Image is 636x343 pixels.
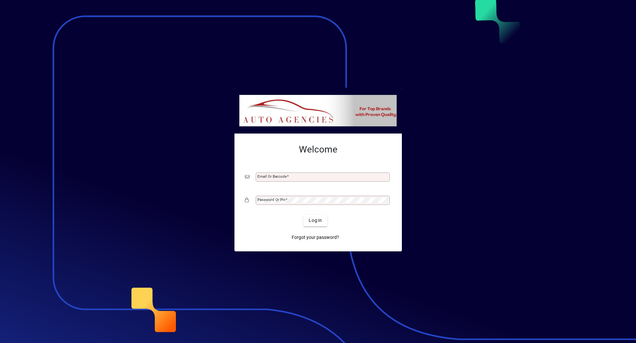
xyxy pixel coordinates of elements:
span: Login [309,217,322,224]
mat-label: Email or Barcode [257,174,287,179]
span: Forgot your password? [292,234,339,241]
a: Forgot your password? [289,232,342,244]
mat-label: Password or Pin [257,197,285,202]
button: Login [303,215,327,226]
h2: Welcome [245,144,391,155]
